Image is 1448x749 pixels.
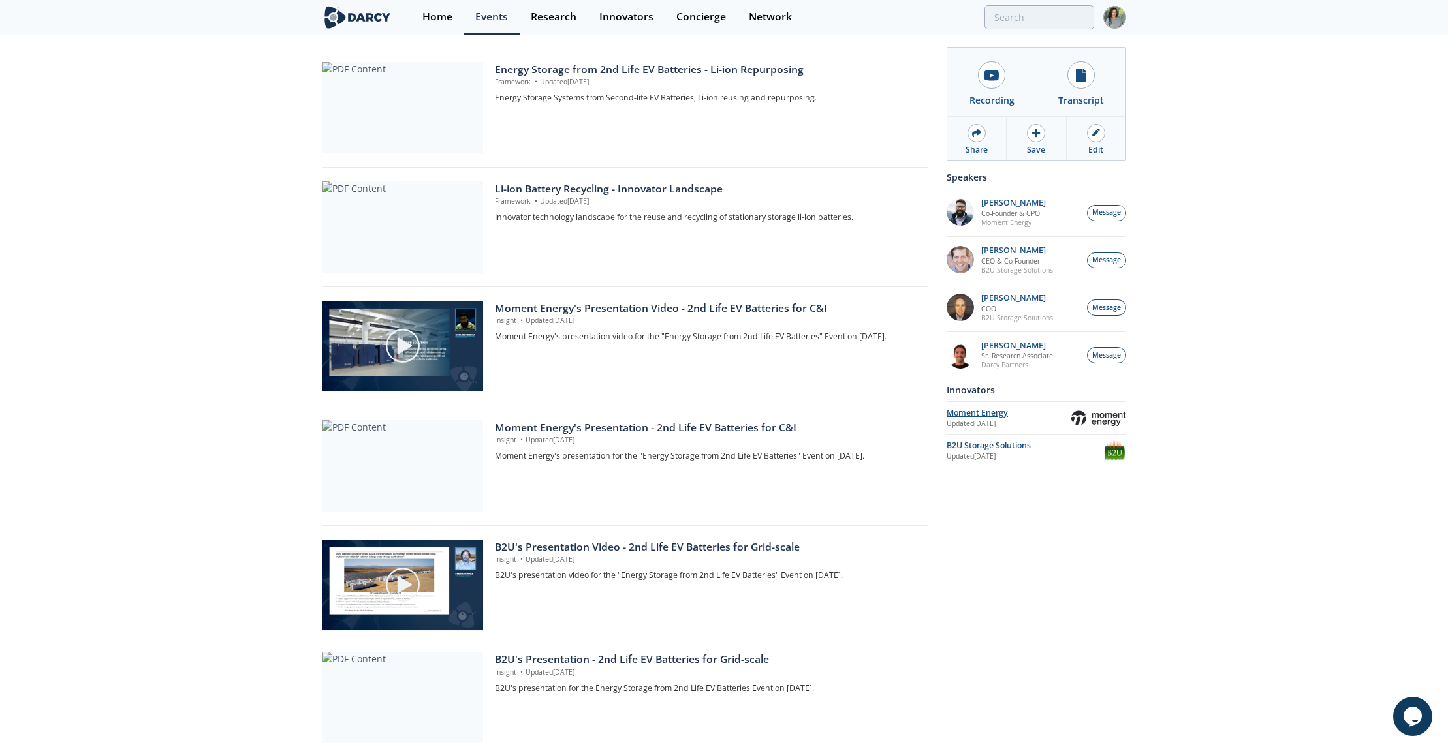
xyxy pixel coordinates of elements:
span: • [518,316,526,325]
p: B2U's presentation video for the "Energy Storage from 2nd Life EV Batteries" Event on [DATE]. [495,570,919,581]
div: Moment Energy's Presentation - 2nd Life EV Batteries for C&I [495,420,919,436]
img: aGlNxIw4QhOa8aZp37YL [947,294,974,321]
div: Recording [969,93,1015,107]
a: PDF Content B2U's Presentation - 2nd Life EV Batteries for Grid-scale Insight •Updated[DATE] B2U'... [322,652,928,743]
div: B2U Storage Solutions [947,440,1103,451]
div: B2U's Presentation - 2nd Life EV Batteries for Grid-scale [495,652,919,667]
p: Moment Energy's presentation video for the "Energy Storage from 2nd Life EV Batteries" Event on [... [495,331,919,343]
p: [PERSON_NAME] [981,294,1053,303]
p: Co-Founder & CPO [981,209,1046,218]
div: Transcript [1058,93,1104,107]
div: Research [531,12,576,22]
a: Video Content Moment Energy's Presentation Video - 2nd Life EV Batteries for C&I Insight •Updated... [322,301,928,392]
a: Edit [1067,117,1125,160]
input: Advanced Search [984,5,1094,29]
p: Insight Updated [DATE] [495,435,919,446]
button: Message [1087,347,1126,363]
p: Innovator technology landscape for the reuse and recycling of stationary storage li-ion batteries. [495,211,919,223]
a: PDF Content Energy Storage from 2nd Life EV Batteries - Li-ion Repurposing Framework •Updated[DAT... [322,62,928,153]
span: Message [1092,207,1121,218]
a: PDF Content Li-ion Battery Recycling - Innovator Landscape Framework •Updated[DATE] Innovator tec... [322,181,928,273]
span: Message [1092,303,1121,313]
p: Insight Updated [DATE] [495,316,919,326]
div: Concierge [676,12,726,22]
div: Moment Energy's Presentation Video - 2nd Life EV Batteries for C&I [495,301,919,316]
div: Speakers [947,166,1126,189]
p: Moment Energy's presentation for the "Energy Storage from 2nd Life EV Batteries" Event on [DATE]. [495,450,919,462]
p: Insight Updated [DATE] [495,667,919,678]
span: Message [1092,350,1121,361]
div: B2U's Presentation Video - 2nd Life EV Batteries for Grid-scale [495,540,919,555]
div: Updated [DATE] [947,451,1103,462]
p: CEO & Co-Founder [981,256,1053,266]
a: Transcript [1037,48,1126,116]
p: Darcy Partners [981,360,1053,369]
p: B2U's presentation for the Energy Storage from 2nd Life EV Batteries Event on [DATE]. [495,682,919,694]
img: mvbXzNbqRYiO6suv4JQb [947,246,974,273]
p: Framework Updated [DATE] [495,196,919,207]
a: B2U Storage Solutions Updated[DATE] B2U Storage Solutions [947,439,1126,462]
div: Energy Storage from 2nd Life EV Batteries - Li-ion Repurposing [495,62,919,78]
a: Moment Energy Updated[DATE] Moment Energy [947,406,1126,429]
span: • [533,77,540,86]
div: Share [966,144,988,156]
div: Save [1027,144,1045,156]
img: 1JEV5jsQWOML3SX2ujnX [947,198,974,226]
span: • [518,435,526,444]
a: Video Content B2U's Presentation Video - 2nd Life EV Batteries for Grid-scale Insight •Updated[DA... [322,540,928,631]
p: Moment Energy [981,218,1046,227]
p: [PERSON_NAME] [981,341,1053,350]
div: Moment Energy [947,407,1071,419]
img: Video Content [322,540,483,630]
p: Sr. Research Associate [981,351,1053,360]
span: Message [1092,255,1121,266]
img: Profile [1103,6,1126,29]
p: B2U Storage Solutions [981,266,1053,275]
p: Insight Updated [DATE] [495,555,919,565]
p: Energy Storage Systems from Second-life EV Batteries, Li-ion reusing and repurposing. [495,92,919,104]
div: Innovators [599,12,653,22]
img: play-chapters-gray.svg [385,566,421,603]
div: Home [422,12,452,22]
img: Video Content [322,301,483,391]
div: Edit [1088,144,1103,156]
img: logo-wide.svg [322,6,393,29]
a: PDF Content Moment Energy's Presentation - 2nd Life EV Batteries for C&I Insight •Updated[DATE] M... [322,420,928,512]
div: Events [475,12,508,22]
img: B2U Storage Solutions [1103,439,1126,462]
iframe: chat widget [1393,697,1435,736]
span: • [518,667,526,677]
a: Recording [947,48,1037,116]
p: B2U Storage Solutions [981,313,1053,322]
button: Message [1087,205,1126,221]
span: • [518,555,526,564]
span: • [533,196,540,206]
p: COO [981,304,1053,313]
img: Moment Energy [1071,410,1126,427]
img: play-chapters-gray.svg [385,328,421,364]
p: Framework Updated [DATE] [495,77,919,87]
button: Message [1087,252,1126,269]
div: Innovators [947,378,1126,401]
div: Updated [DATE] [947,419,1071,429]
p: [PERSON_NAME] [981,246,1053,255]
div: Li-ion Battery Recycling - Innovator Landscape [495,181,919,197]
button: Message [1087,299,1126,316]
img: 26c34c91-05b5-44cd-9eb8-fbe8adb38672 [947,341,974,369]
div: Network [749,12,792,22]
p: [PERSON_NAME] [981,198,1046,207]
